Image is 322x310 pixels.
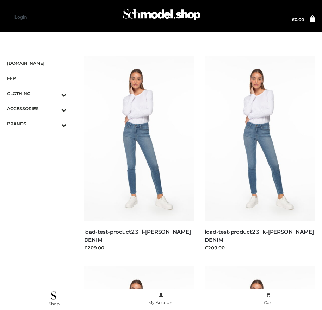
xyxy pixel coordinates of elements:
span: .Shop [48,301,60,306]
button: Toggle Submenu [42,86,67,101]
div: £209.00 [84,244,194,251]
img: .Shop [51,291,56,300]
a: ACCESSORIESToggle Submenu [7,101,67,116]
img: Schmodel Admin 964 [121,4,202,29]
a: Schmodel Admin 964 [120,6,202,29]
span: FFP [7,74,67,82]
span: My Account [148,300,174,305]
a: load-test-product23_l-[PERSON_NAME] DENIM [84,228,191,243]
a: FFP [7,71,67,86]
span: [DOMAIN_NAME] [7,59,67,67]
bdi: 0.00 [292,17,304,22]
span: BRANDS [7,120,67,128]
span: ACCESSORIES [7,105,67,113]
a: CLOTHINGToggle Submenu [7,86,67,101]
a: BRANDSToggle Submenu [7,116,67,131]
span: £ [292,17,295,22]
a: Login [14,14,27,20]
a: load-test-product23_k-[PERSON_NAME] DENIM [205,228,314,243]
button: Toggle Submenu [42,101,67,116]
button: Toggle Submenu [42,116,67,131]
a: [DOMAIN_NAME] [7,56,67,71]
span: CLOTHING [7,89,67,97]
a: Cart [215,291,322,307]
a: My Account [107,291,215,307]
a: £0.00 [292,18,304,22]
span: Cart [264,300,273,305]
div: £209.00 [205,244,315,251]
